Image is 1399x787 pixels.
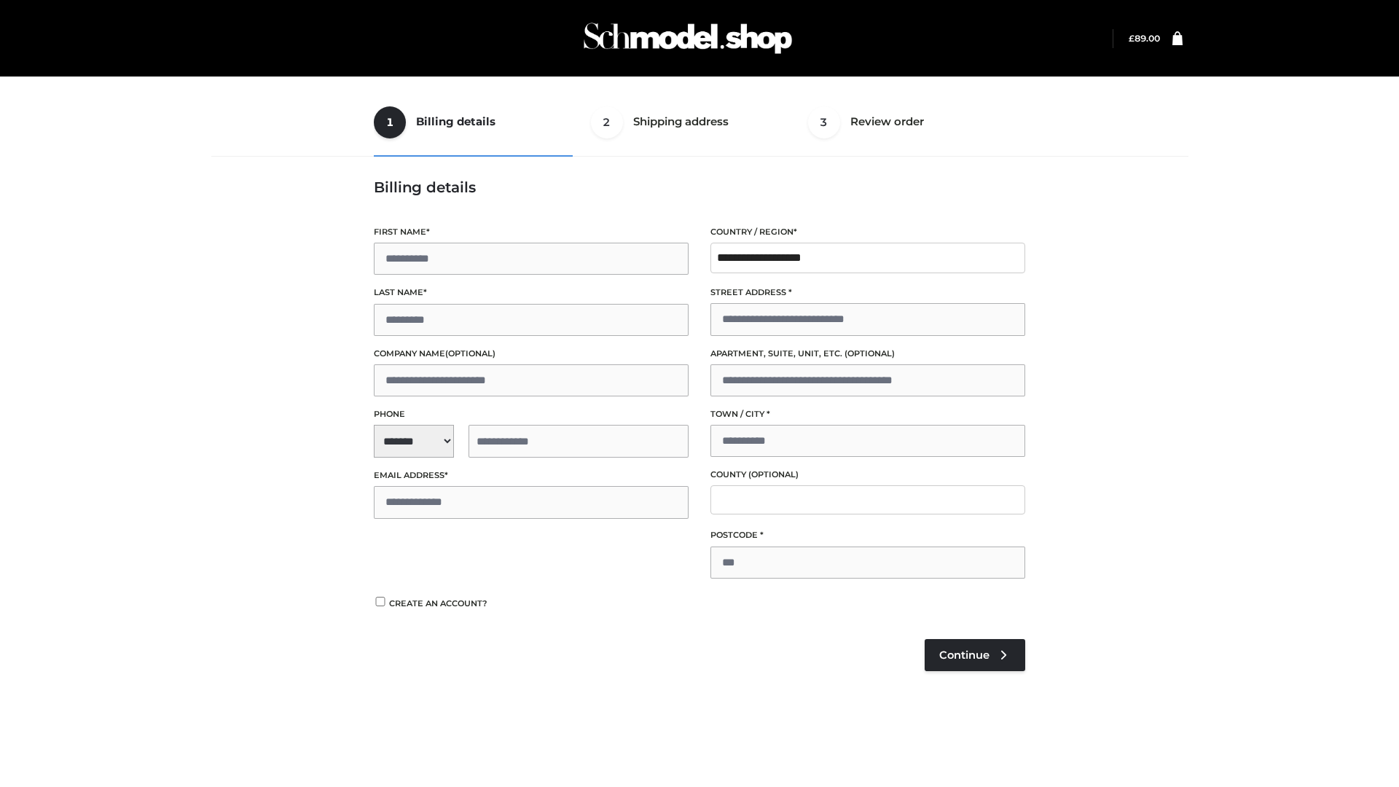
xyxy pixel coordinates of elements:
[710,528,1025,542] label: Postcode
[374,347,689,361] label: Company name
[374,469,689,482] label: Email address
[710,286,1025,299] label: Street address
[1129,33,1160,44] bdi: 89.00
[710,225,1025,239] label: Country / Region
[939,649,990,662] span: Continue
[374,179,1025,196] h3: Billing details
[374,597,387,606] input: Create an account?
[710,468,1025,482] label: County
[925,639,1025,671] a: Continue
[374,225,689,239] label: First name
[710,407,1025,421] label: Town / City
[748,469,799,479] span: (optional)
[1129,33,1160,44] a: £89.00
[1129,33,1135,44] span: £
[374,286,689,299] label: Last name
[445,348,495,359] span: (optional)
[845,348,895,359] span: (optional)
[579,9,797,67] img: Schmodel Admin 964
[710,347,1025,361] label: Apartment, suite, unit, etc.
[374,407,689,421] label: Phone
[389,598,487,608] span: Create an account?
